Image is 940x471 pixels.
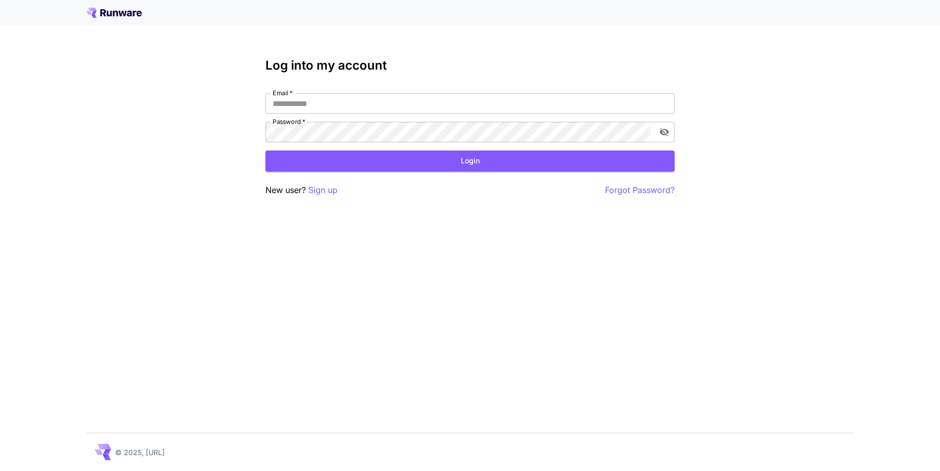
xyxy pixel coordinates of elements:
[273,89,293,97] label: Email
[308,184,338,197] button: Sign up
[655,123,674,141] button: toggle password visibility
[273,117,305,126] label: Password
[265,184,338,197] p: New user?
[115,447,165,458] p: © 2025, [URL]
[605,184,675,197] button: Forgot Password?
[265,58,675,73] h3: Log into my account
[265,151,675,172] button: Login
